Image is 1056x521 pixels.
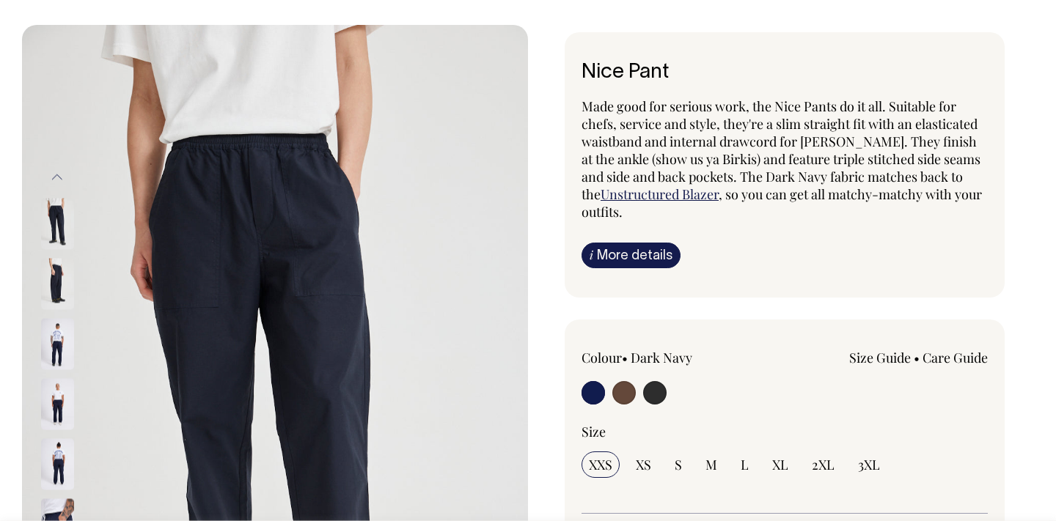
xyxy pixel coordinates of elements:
a: Unstructured Blazer [601,185,719,203]
div: Size [582,423,988,440]
input: L [733,451,756,478]
div: Colour [582,349,744,366]
span: XXS [589,456,612,473]
input: S [667,451,689,478]
span: XS [636,456,651,473]
a: Size Guide [849,349,911,366]
span: • [914,349,920,366]
span: 3XL [858,456,880,473]
span: L [741,456,749,473]
input: XXS [582,451,620,478]
span: i [590,247,593,262]
input: XS [628,451,659,478]
a: Care Guide [923,349,988,366]
img: dark-navy [41,439,74,490]
input: 3XL [851,451,887,478]
span: S [675,456,682,473]
button: Previous [46,161,68,194]
input: XL [765,451,796,478]
span: , so you can get all matchy-matchy with your outfits. [582,185,982,221]
span: • [622,349,628,366]
span: Made good for serious work, the Nice Pants do it all. Suitable for chefs, service and style, they... [582,97,980,203]
img: dark-navy [41,379,74,430]
input: M [698,451,725,478]
a: iMore details [582,243,681,268]
img: dark-navy [41,199,74,250]
img: dark-navy [41,259,74,310]
span: XL [772,456,788,473]
label: Dark Navy [631,349,692,366]
h1: Nice Pant [582,62,988,84]
input: 2XL [804,451,842,478]
span: 2XL [812,456,835,473]
img: dark-navy [41,319,74,370]
span: M [705,456,717,473]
